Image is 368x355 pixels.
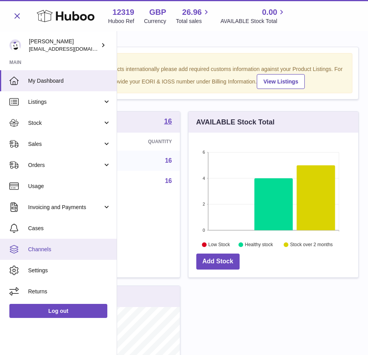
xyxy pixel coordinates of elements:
[262,7,277,18] span: 0.00
[203,228,205,233] text: 0
[28,246,111,253] span: Channels
[245,242,273,248] text: Healthy stock
[165,177,172,184] a: 16
[149,7,166,18] strong: GBP
[290,242,332,248] text: Stock over 2 months
[28,119,103,127] span: Stock
[144,18,166,25] div: Currency
[28,204,103,211] span: Invoicing and Payments
[220,18,286,25] span: AVAILABLE Stock Total
[203,176,205,181] text: 4
[112,7,134,18] strong: 12319
[9,304,107,318] a: Log out
[203,202,205,207] text: 2
[208,242,230,248] text: Low Stock
[28,183,111,190] span: Usage
[196,254,240,270] a: Add Stock
[101,133,180,151] th: Quantity
[28,77,111,85] span: My Dashboard
[164,118,172,126] a: 16
[108,18,134,25] div: Huboo Ref
[165,157,172,164] a: 16
[28,288,111,295] span: Returns
[164,118,172,125] strong: 16
[182,7,202,18] span: 26.96
[176,18,211,25] span: Total sales
[257,74,305,89] a: View Listings
[29,38,99,53] div: [PERSON_NAME]
[28,225,111,232] span: Cases
[196,117,275,127] h3: AVAILABLE Stock Total
[20,57,348,65] strong: Notice
[220,7,286,25] a: 0.00 AVAILABLE Stock Total
[20,66,348,89] div: If you're planning on sending your products internationally please add required customs informati...
[176,7,211,25] a: 26.96 Total sales
[28,98,103,106] span: Listings
[28,162,103,169] span: Orders
[29,46,115,52] span: [EMAIL_ADDRESS][DOMAIN_NAME]
[28,267,111,274] span: Settings
[203,150,205,154] text: 6
[28,140,103,148] span: Sales
[9,39,21,51] img: internalAdmin-12319@internal.huboo.com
